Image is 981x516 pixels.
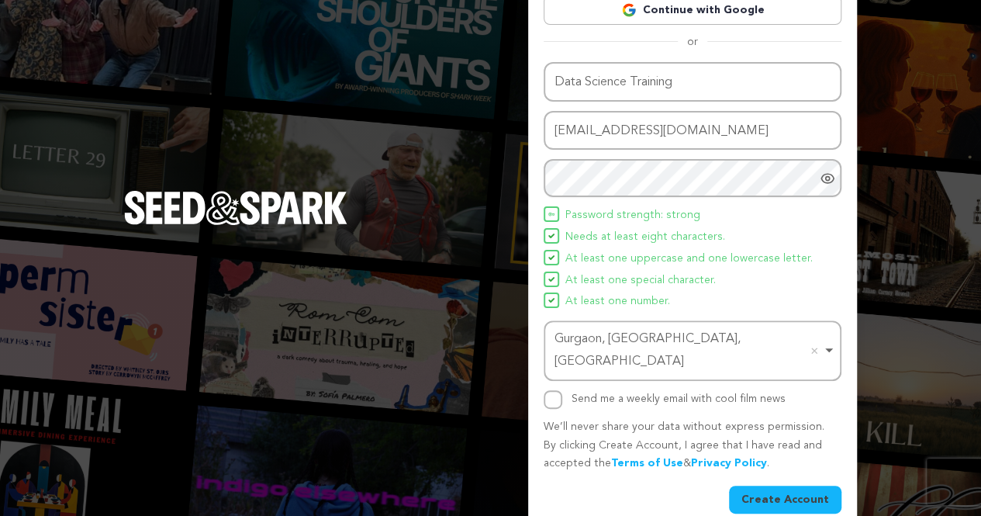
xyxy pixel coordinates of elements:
span: At least one number. [565,293,670,311]
span: or [678,34,707,50]
a: Privacy Policy [691,458,767,469]
a: Show password as plain text. Warning: this will display your password on the screen. [820,171,835,186]
img: Seed&Spark Icon [548,297,554,303]
a: Seed&Spark Homepage [124,191,347,256]
input: Name [544,62,841,102]
p: We’ll never share your data without express permission. By clicking Create Account, I agree that ... [544,418,841,473]
img: Seed&Spark Icon [548,233,554,239]
input: Email address [544,111,841,151]
span: Password strength: strong [565,206,700,225]
label: Send me a weekly email with cool film news [572,393,786,404]
span: At least one uppercase and one lowercase letter. [565,250,813,268]
div: Gurgaon, [GEOGRAPHIC_DATA], [GEOGRAPHIC_DATA] [554,328,821,373]
a: Terms of Use [611,458,683,469]
span: At least one special character. [565,272,716,290]
span: Needs at least eight characters. [565,228,725,247]
img: Google logo [621,2,637,18]
img: Seed&Spark Logo [124,191,347,225]
button: Remove item: 'ChIJWYjjgtUZDTkRHkvG5ehfzwI' [807,343,822,358]
img: Seed&Spark Icon [548,255,554,261]
button: Create Account [729,486,841,514]
img: Seed&Spark Icon [548,211,554,217]
img: Seed&Spark Icon [548,276,554,282]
